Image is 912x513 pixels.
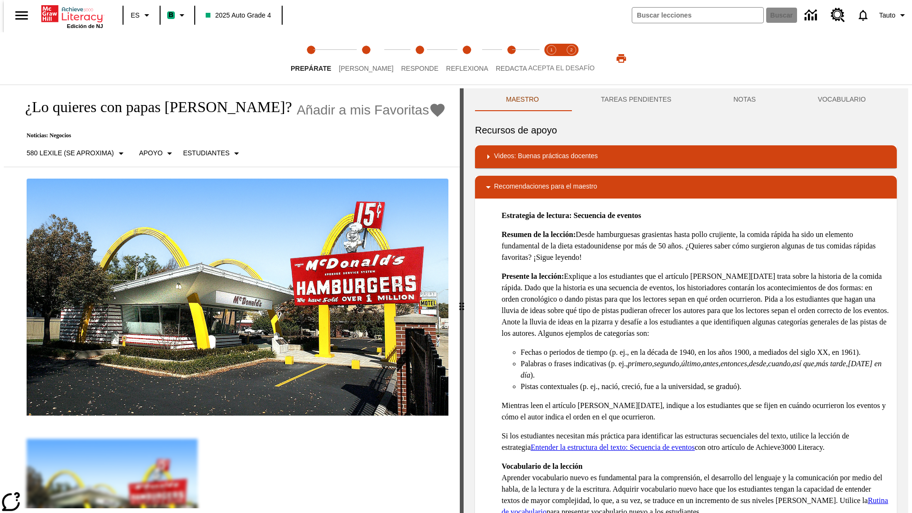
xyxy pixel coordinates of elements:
em: así que [792,360,814,368]
p: 580 Lexile (Se aproxima) [27,148,114,158]
button: Boost El color de la clase es verde menta. Cambiar el color de la clase. [163,7,191,24]
span: Responde [401,65,438,72]
span: B [169,9,173,21]
span: ACEPTA EL DESAFÍO [528,64,595,72]
button: Añadir a mis Favoritas - ¿Lo quieres con papas fritas? [297,102,446,118]
button: Perfil/Configuración [875,7,912,24]
p: Si los estudiantes necesitan más práctica para identificar las estructuras secuenciales del texto... [502,430,889,453]
span: Añadir a mis Favoritas [297,103,429,118]
em: más tarde [816,360,846,368]
div: Videos: Buenas prácticas docentes [475,145,897,168]
strong: Estrategia de lectura: Secuencia de eventos [502,211,641,219]
em: segundo [654,360,679,368]
p: Apoyo [139,148,163,158]
a: Entender la estructura del texto: Secuencia de eventos [531,443,694,451]
span: 2025 Auto Grade 4 [206,10,271,20]
button: Lee step 2 of 5 [331,32,401,85]
p: Recomendaciones para el maestro [494,181,597,193]
text: 2 [570,47,572,52]
p: Explique a los estudiantes que el artículo [PERSON_NAME][DATE] trata sobre la historia de la comi... [502,271,889,339]
div: Instructional Panel Tabs [475,88,897,111]
strong: Vocabulario de la lección [502,462,583,470]
p: Noticias: Negocios [15,132,446,139]
div: Recomendaciones para el maestro [475,176,897,199]
div: Pulsa la tecla de intro o la barra espaciadora y luego presiona las flechas de derecha e izquierd... [460,88,464,513]
input: Buscar campo [632,8,763,23]
button: Acepta el desafío contesta step 2 of 2 [558,32,585,85]
strong: Resumen de la lección: [502,230,576,238]
em: desde [749,360,766,368]
span: Edición de NJ [67,23,103,29]
h1: ¿Lo quieres con papas [PERSON_NAME]? [15,98,292,116]
button: TAREAS PENDIENTES [570,88,703,111]
div: activity [464,88,908,513]
h6: Recursos de apoyo [475,123,897,138]
p: Videos: Buenas prácticas docentes [494,151,598,162]
a: Centro de información [799,2,825,28]
button: Abrir el menú lateral [8,1,36,29]
button: Imprimir [606,50,636,67]
p: Desde hamburguesas grasientas hasta pollo crujiente, la comida rápida ha sido un elemento fundame... [502,229,889,263]
a: Centro de recursos, Se abrirá en una pestaña nueva. [825,2,851,28]
text: 1 [550,47,552,52]
span: Tauto [879,10,895,20]
li: Palabras o frases indicativas (p. ej., , , , , , , , , , ). [521,358,889,381]
button: Tipo de apoyo, Apoyo [135,145,180,162]
li: Fechas o periodos de tiempo (p. ej., en la década de 1940, en los años 1900, a mediados del siglo... [521,347,889,358]
em: antes [703,360,719,368]
span: [PERSON_NAME] [339,65,393,72]
em: primero [628,360,652,368]
button: Reflexiona step 4 of 5 [438,32,496,85]
span: Prepárate [291,65,331,72]
button: NOTAS [703,88,787,111]
em: entonces [721,360,747,368]
button: Responde step 3 of 5 [393,32,446,85]
button: Seleccionar estudiante [179,145,246,162]
p: Mientras leen el artículo [PERSON_NAME][DATE], indique a los estudiantes que se fijen en cuándo o... [502,400,889,423]
button: Lenguaje: ES, Selecciona un idioma [126,7,157,24]
button: VOCABULARIO [787,88,897,111]
a: Notificaciones [851,3,875,28]
strong: Presente la lección: [502,272,564,280]
span: ES [131,10,140,20]
span: Redacta [496,65,527,72]
em: último [681,360,701,368]
button: Maestro [475,88,570,111]
button: Seleccione Lexile, 580 Lexile (Se aproxima) [23,145,131,162]
li: Pistas contextuales (p. ej., nació, creció, fue a la universidad, se graduó). [521,381,889,392]
em: cuando [768,360,790,368]
button: Prepárate step 1 of 5 [283,32,339,85]
button: Redacta step 5 of 5 [488,32,535,85]
button: Acepta el desafío lee step 1 of 2 [538,32,565,85]
div: Portada [41,3,103,29]
span: Reflexiona [446,65,488,72]
div: reading [4,88,460,508]
img: Uno de los primeros locales de McDonald's, con el icónico letrero rojo y los arcos amarillos. [27,179,448,416]
p: Estudiantes [183,148,229,158]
